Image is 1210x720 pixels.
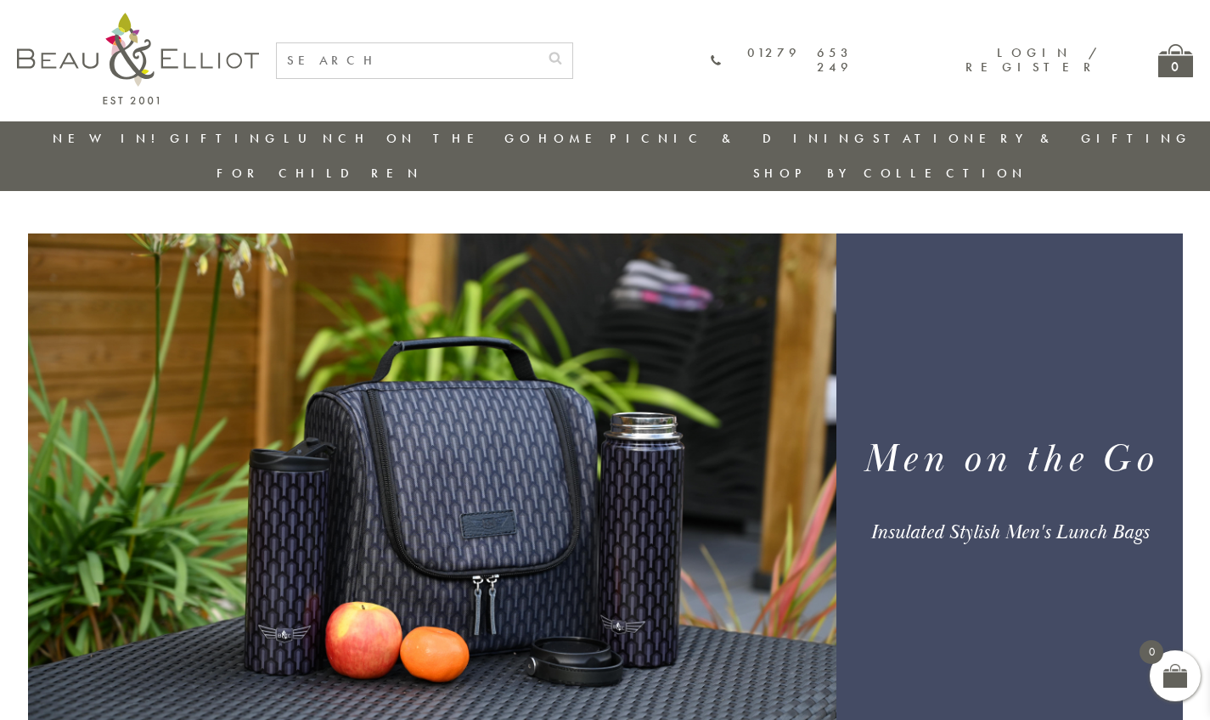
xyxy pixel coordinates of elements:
[753,165,1027,182] a: Shop by collection
[1158,44,1193,77] a: 0
[53,130,166,147] a: New in!
[17,13,259,104] img: logo
[965,44,1099,76] a: Login / Register
[857,434,1162,486] h1: Men on the Go
[610,130,870,147] a: Picnic & Dining
[277,43,538,78] input: SEARCH
[538,130,606,147] a: Home
[284,130,535,147] a: Lunch On The Go
[857,520,1162,545] div: Insulated Stylish Men's Lunch Bags
[170,130,280,147] a: Gifting
[873,130,1191,147] a: Stationery & Gifting
[217,165,423,182] a: For Children
[711,46,853,76] a: 01279 653 249
[1140,640,1163,664] span: 0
